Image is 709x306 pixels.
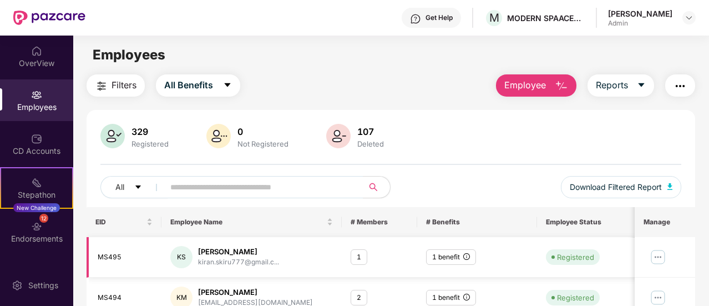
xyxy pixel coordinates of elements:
div: [PERSON_NAME] [608,8,672,19]
div: Registered [557,252,594,263]
img: svg+xml;base64,PHN2ZyBpZD0iRHJvcGRvd24tMzJ4MzIiIHhtbG5zPSJodHRwOi8vd3d3LnczLm9yZy8yMDAwL3N2ZyIgd2... [685,13,693,22]
div: [PERSON_NAME] [198,247,279,257]
span: Reports [596,78,628,92]
div: Settings [25,280,62,291]
div: 329 [129,126,171,137]
div: 12 [39,214,48,223]
th: Employee Status [537,207,657,237]
div: 1 benefit [426,290,476,306]
span: caret-down [223,81,232,91]
span: M [489,11,499,24]
div: MS494 [98,293,153,303]
span: info-circle [463,294,470,300]
div: kiran.skiru777@gmail.c... [198,257,279,268]
div: Deleted [355,139,386,148]
img: New Pazcare Logo [13,11,85,25]
button: Allcaret-down [100,176,168,198]
img: svg+xml;base64,PHN2ZyB4bWxucz0iaHR0cDovL3d3dy53My5vcmcvMjAwMC9zdmciIHdpZHRoPSIyMSIgaGVpZ2h0PSIyMC... [31,177,42,188]
div: KS [170,246,193,268]
div: Stepathon [1,189,72,200]
img: svg+xml;base64,PHN2ZyB4bWxucz0iaHR0cDovL3d3dy53My5vcmcvMjAwMC9zdmciIHdpZHRoPSIyNCIgaGVpZ2h0PSIyNC... [673,79,687,93]
span: Employee Status [546,218,640,227]
span: All Benefits [164,78,213,92]
div: 1 [351,249,367,265]
div: New Challenge [13,203,60,212]
div: Admin [608,19,672,28]
img: svg+xml;base64,PHN2ZyBpZD0iSGVscC0zMngzMiIgeG1sbnM9Imh0dHA6Ly93d3cudzMub3JnLzIwMDAvc3ZnIiB3aWR0aD... [410,13,421,24]
span: Employee Name [170,218,325,227]
div: 0 [235,126,291,137]
span: caret-down [637,81,646,91]
div: 2 [351,290,367,306]
img: svg+xml;base64,PHN2ZyB4bWxucz0iaHR0cDovL3d3dy53My5vcmcvMjAwMC9zdmciIHhtbG5zOnhsaW5rPSJodHRwOi8vd3... [667,183,673,190]
div: Registered [129,139,171,148]
button: search [363,176,391,198]
span: Download Filtered Report [570,181,662,193]
th: EID [87,207,161,237]
span: EID [95,218,144,227]
th: # Members [342,207,417,237]
span: Employee [504,78,546,92]
span: info-circle [463,253,470,260]
button: Filters [87,74,145,97]
button: Reportscaret-down [588,74,654,97]
div: 107 [355,126,386,137]
span: Employees [93,47,165,63]
button: All Benefitscaret-down [156,74,240,97]
div: Get Help [426,13,453,22]
span: caret-down [134,183,142,192]
img: svg+xml;base64,PHN2ZyBpZD0iRW1wbG95ZWVzIiB4bWxucz0iaHR0cDovL3d3dy53My5vcmcvMjAwMC9zdmciIHdpZHRoPS... [31,89,42,101]
th: Manage [635,207,695,237]
img: svg+xml;base64,PHN2ZyB4bWxucz0iaHR0cDovL3d3dy53My5vcmcvMjAwMC9zdmciIHhtbG5zOnhsaW5rPSJodHRwOi8vd3... [326,124,351,148]
button: Employee [496,74,576,97]
div: MS495 [98,252,153,263]
img: manageButton [650,248,667,266]
span: All [115,181,124,193]
th: Employee Name [161,207,342,237]
img: svg+xml;base64,PHN2ZyBpZD0iU2V0dGluZy0yMHgyMCIgeG1sbnM9Imh0dHA6Ly93d3cudzMub3JnLzIwMDAvc3ZnIiB3aW... [12,280,23,291]
span: Filters [112,78,136,92]
img: svg+xml;base64,PHN2ZyB4bWxucz0iaHR0cDovL3d3dy53My5vcmcvMjAwMC9zdmciIHhtbG5zOnhsaW5rPSJodHRwOi8vd3... [206,124,231,148]
img: svg+xml;base64,PHN2ZyBpZD0iRW5kb3JzZW1lbnRzIiB4bWxucz0iaHR0cDovL3d3dy53My5vcmcvMjAwMC9zdmciIHdpZH... [31,221,42,232]
img: svg+xml;base64,PHN2ZyBpZD0iQ0RfQWNjb3VudHMiIGRhdGEtbmFtZT0iQ0QgQWNjb3VudHMiIHhtbG5zPSJodHRwOi8vd3... [31,133,42,144]
th: # Benefits [417,207,538,237]
div: 1 benefit [426,249,476,265]
div: Registered [557,292,594,303]
div: MODERN SPAACES VENTURES [507,13,585,23]
img: svg+xml;base64,PHN2ZyB4bWxucz0iaHR0cDovL3d3dy53My5vcmcvMjAwMC9zdmciIHhtbG5zOnhsaW5rPSJodHRwOi8vd3... [555,79,568,93]
span: search [363,183,384,192]
img: svg+xml;base64,PHN2ZyB4bWxucz0iaHR0cDovL3d3dy53My5vcmcvMjAwMC9zdmciIHhtbG5zOnhsaW5rPSJodHRwOi8vd3... [100,124,125,148]
button: Download Filtered Report [561,176,682,198]
img: svg+xml;base64,PHN2ZyBpZD0iSG9tZSIgeG1sbnM9Imh0dHA6Ly93d3cudzMub3JnLzIwMDAvc3ZnIiB3aWR0aD0iMjAiIG... [31,46,42,57]
img: svg+xml;base64,PHN2ZyB4bWxucz0iaHR0cDovL3d3dy53My5vcmcvMjAwMC9zdmciIHdpZHRoPSIyNCIgaGVpZ2h0PSIyNC... [95,79,108,93]
div: [PERSON_NAME] [198,287,313,298]
div: Not Registered [235,139,291,148]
